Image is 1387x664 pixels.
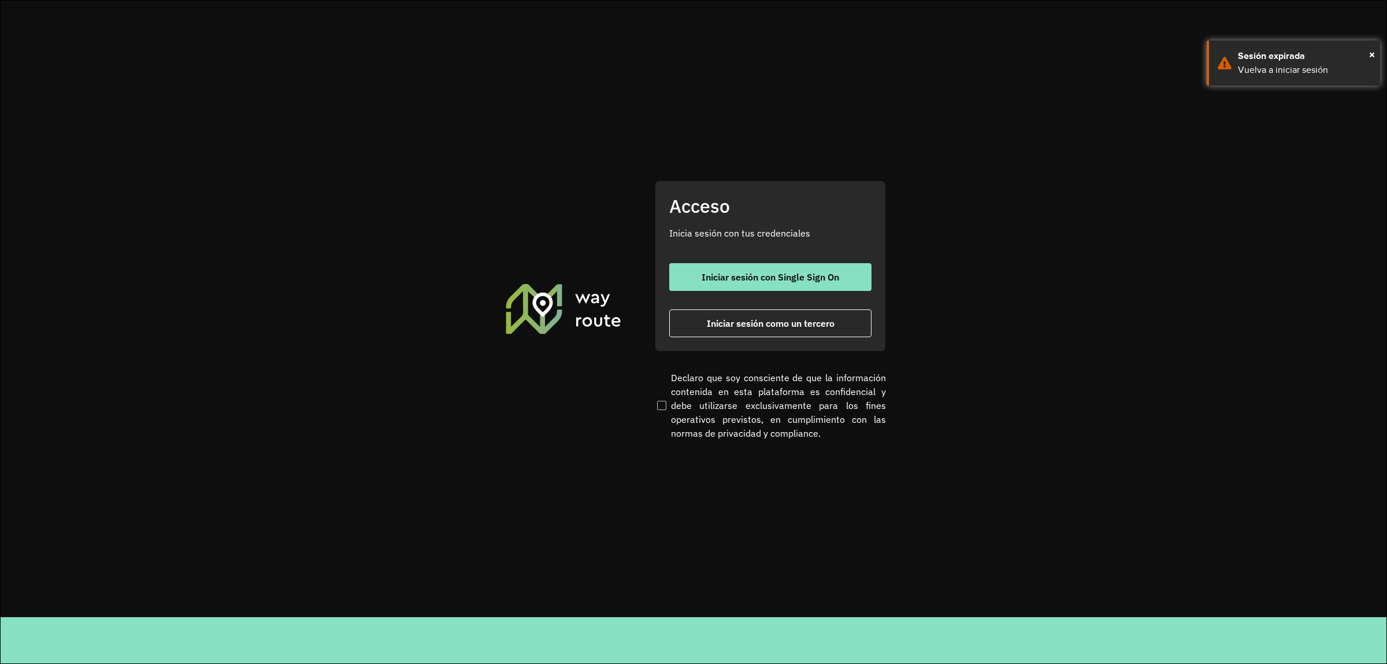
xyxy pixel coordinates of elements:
[1238,63,1371,77] div: Vuelva a iniciar sesión
[707,319,835,328] span: Iniciar sesión como un tercero
[669,195,871,217] h2: Acceso
[504,282,623,335] img: Roteirizador AmbevTech
[669,263,871,291] button: button
[1238,49,1371,63] div: Sesión expirada
[1369,46,1375,63] button: Close
[669,309,871,337] button: button
[669,226,871,240] p: Inicia sesión con tus credenciales
[655,371,886,440] label: Declaro que soy consciente de que la información contenida en esta plataforma es confidencial y d...
[1369,46,1375,63] span: ×
[702,272,839,282] span: Iniciar sesión con Single Sign On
